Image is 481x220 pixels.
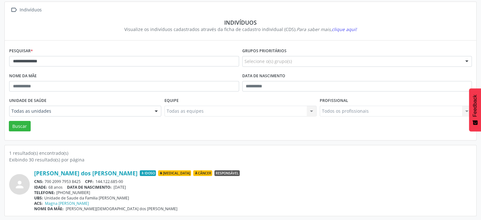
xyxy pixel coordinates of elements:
a: [PERSON_NAME] dos [PERSON_NAME] [34,170,138,177]
span: Câncer [193,170,212,176]
span: Feedback [472,95,478,117]
span: [DATE] [114,185,126,190]
i:  [9,5,18,15]
span: [MEDICAL_DATA] [158,170,191,176]
i: person [14,179,25,190]
i: Para saber mais, [297,26,357,32]
div: Indivíduos [14,19,467,26]
div: Visualize os indivíduos cadastrados através da ficha de cadastro individual (CDS). [14,26,467,33]
span: CNS: [34,179,43,184]
div: [PHONE_NUMBER] [34,190,472,195]
div: Unidade de Saude da Familia [PERSON_NAME] [34,195,472,201]
span: TELEFONE: [34,190,55,195]
span: CPF: [85,179,94,184]
div: 68 anos [34,185,472,190]
a:  Indivíduos [9,5,43,15]
span: NOME DA MÃE: [34,206,64,211]
span: Idoso [140,170,156,176]
span: UBS: [34,195,43,201]
div: Indivíduos [18,5,43,15]
span: [PERSON_NAME][DEMOGRAPHIC_DATA] dos [PERSON_NAME] [66,206,177,211]
span: DATA DE NASCIMENTO: [67,185,112,190]
label: Grupos prioritários [242,46,287,56]
span: clique aqui! [332,26,357,32]
button: Buscar [9,121,31,132]
a: Magna [PERSON_NAME] [45,201,89,206]
span: Responsável [214,170,240,176]
span: IDADE: [34,185,47,190]
button: Feedback - Mostrar pesquisa [469,88,481,131]
label: Pesquisar [9,46,33,56]
span: ACS: [34,201,43,206]
label: Profissional [320,96,348,106]
div: Exibindo 30 resultado(s) por página [9,156,472,163]
span: Todas as unidades [11,108,148,114]
span: 144.122.685-00 [96,179,123,184]
span: Selecione o(s) grupo(s) [244,58,292,65]
label: Nome da mãe [9,71,37,81]
div: 1 resultado(s) encontrado(s) [9,150,472,156]
label: Unidade de saúde [9,96,46,106]
label: Data de nascimento [242,71,285,81]
div: 700 2099 7953 8425 [34,179,472,184]
label: Equipe [164,96,179,106]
